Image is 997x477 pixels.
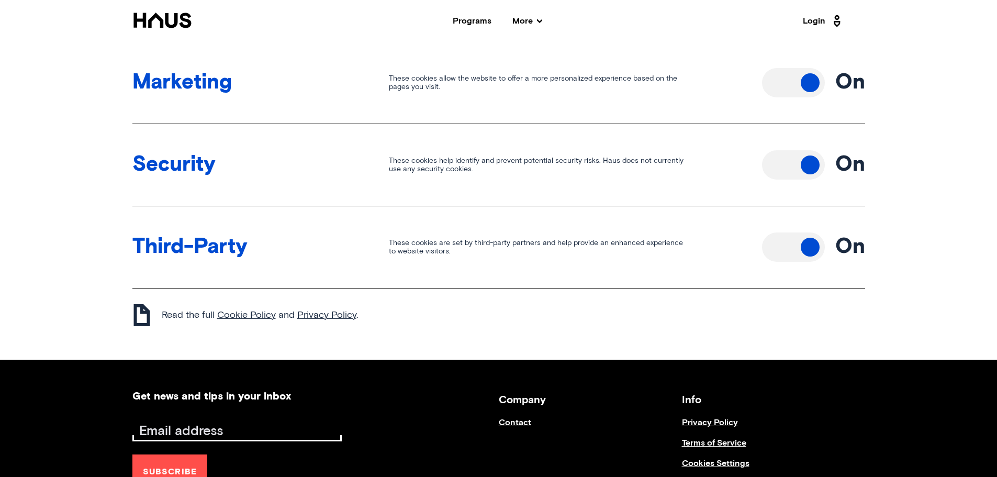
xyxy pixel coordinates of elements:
[132,391,291,402] h2: Get news and tips in your inbox
[835,72,865,93] span: On
[762,150,825,180] button: Toggle off
[162,310,358,321] span: Read the full and .
[762,232,825,262] button: Toggle off
[803,13,844,29] a: Login
[762,68,825,97] button: Toggle off
[389,239,762,257] span: These cookies are set by third-party partners and help provide an enhanced experience to website ...
[682,418,865,438] a: Privacy Policy
[389,157,762,174] span: These cookies help identify and prevent potential security risks. Haus does not currently use any...
[682,391,865,409] h3: Info
[135,424,342,439] input: Email address
[453,17,491,25] a: Programs
[132,238,389,257] span: Third-Party
[682,438,865,459] a: Terms of Service
[132,156,389,174] span: Security
[499,391,682,409] h3: Company
[297,310,356,320] a: Privacy Policy
[389,74,762,92] span: These cookies allow the website to offer a more personalized experience based on the pages you vi...
[217,310,276,320] a: Cookie Policy
[835,154,865,175] span: On
[835,237,865,258] span: On
[512,17,542,25] span: More
[499,418,682,438] a: Contact
[132,74,389,92] span: Marketing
